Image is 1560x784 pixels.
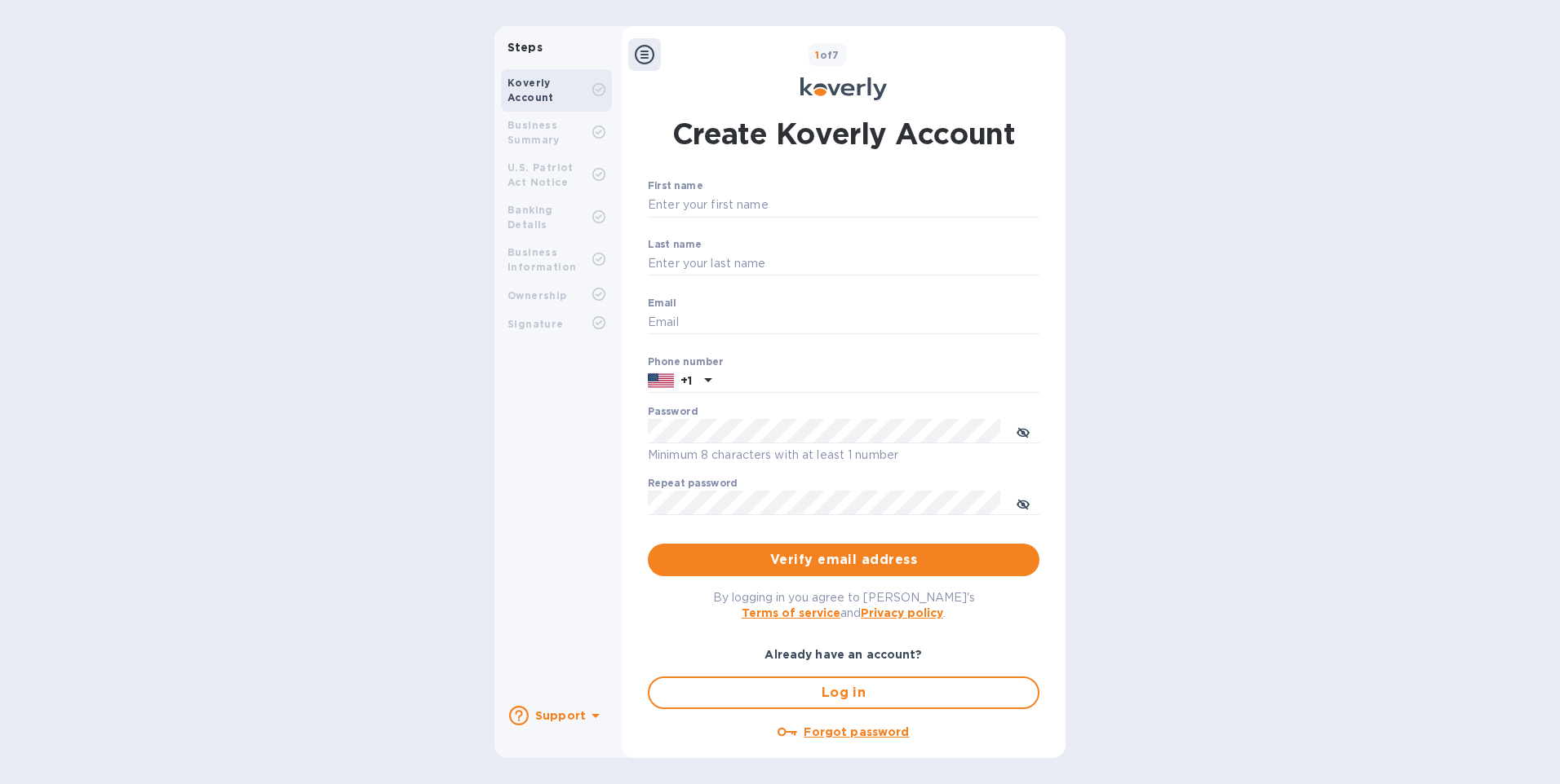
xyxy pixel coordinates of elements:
b: of 7 [815,49,840,61]
input: Email [648,311,1039,335]
a: Terms of service [742,606,840,619]
span: Log in [663,683,1025,703]
b: Banking Details [507,204,553,231]
label: Repeat password [648,479,738,489]
label: Password [648,407,698,417]
p: Minimum 8 characters with at least 1 number [648,446,1039,465]
span: 1 [815,49,819,61]
b: Business Summary [507,119,560,146]
input: Enter your first name [648,193,1039,218]
input: Enter your last name [648,252,1039,276]
b: Business Information [507,246,576,273]
label: Email [648,298,676,308]
p: +1 [680,372,692,389]
button: Log in [648,676,1039,709]
b: Koverly Account [507,77,554,104]
img: US [648,372,674,390]
b: Ownership [507,289,567,302]
u: Forgot password [804,725,909,738]
label: First name [648,182,702,192]
h1: Create Koverly Account [672,113,1016,154]
button: toggle password visibility [1007,487,1039,519]
b: Steps [507,41,543,54]
span: Verify email address [661,550,1026,570]
button: toggle password visibility [1007,415,1039,447]
b: Signature [507,318,564,330]
label: Phone number [648,357,723,367]
b: Already have an account? [764,648,922,661]
b: Support [535,709,586,722]
a: Privacy policy [861,606,943,619]
span: By logging in you agree to [PERSON_NAME]'s and . [713,591,975,619]
button: Verify email address [648,544,1039,576]
b: U.S. Patriot Act Notice [507,161,574,188]
label: Last name [648,240,702,249]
